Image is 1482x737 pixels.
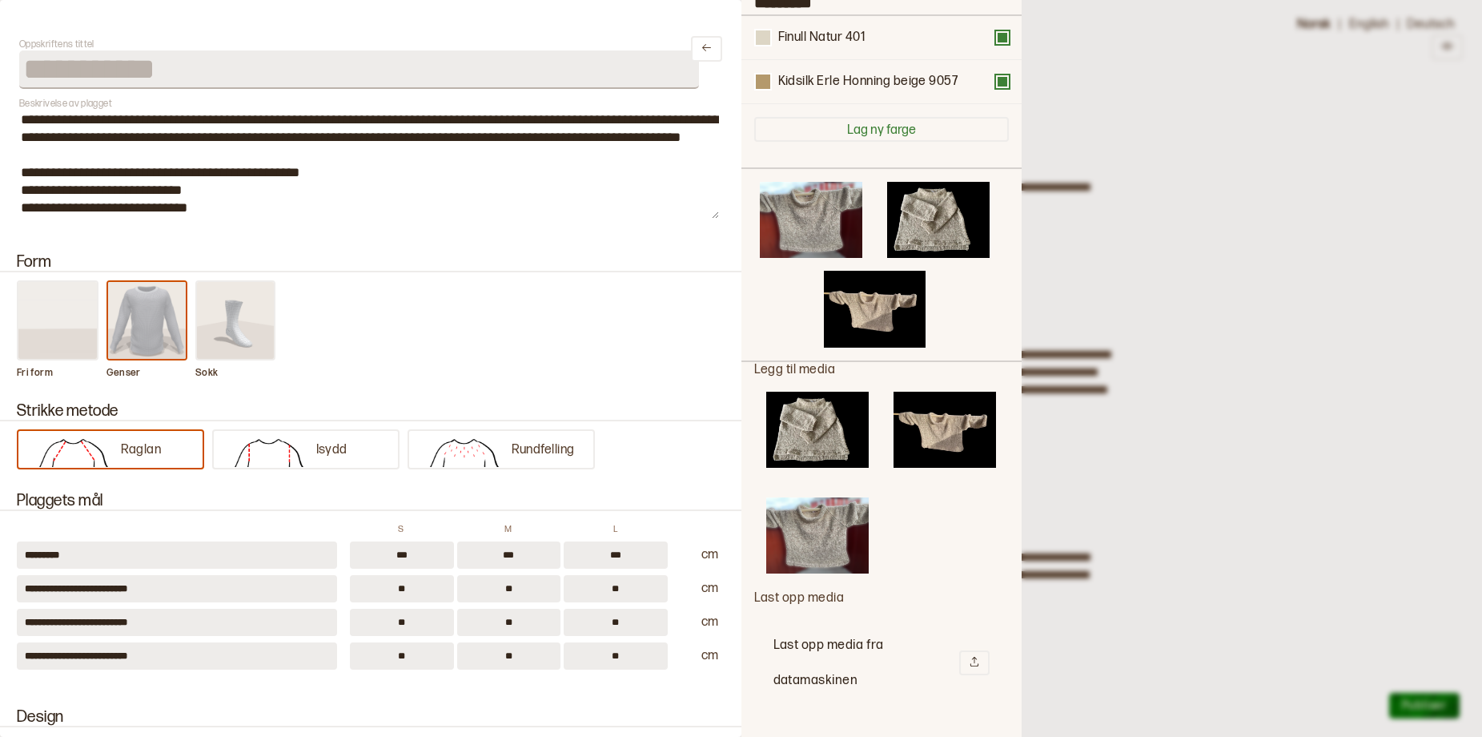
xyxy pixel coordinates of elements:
[741,60,1022,104] div: Kidsilk Erle Honning beige 9057
[222,435,316,467] img: knit_method
[754,117,1009,142] button: Lag ny farge
[766,392,868,468] img: 74e3f066-068b-44a8-b221-1b89ab8c62df
[701,42,713,54] svg: Lukk
[316,442,347,459] p: Isydd
[121,442,162,459] p: Raglan
[386,524,415,535] p: S
[17,367,98,380] p: Fri form
[778,74,958,91] div: Kidsilk Erle Honning beige 9057
[493,524,522,535] p: M
[778,30,866,46] div: Finull Natur 401
[106,367,188,380] p: Genser
[26,435,121,467] img: knit_method
[773,628,959,699] h2: Last opp media fra datamaskinen
[754,362,1009,719] div: Legg til media Last opp media
[691,36,722,62] button: Lukk
[195,367,275,380] p: Sokk
[766,497,868,574] img: f9f39490-d569-4810-b01e-09e11d93edbf
[197,282,274,359] img: form
[17,429,204,469] button: Raglan
[887,182,989,258] img: 74e3f066-068b-44a8-b221-1b89ab8c62df
[18,282,97,359] img: form
[600,524,629,535] p: L
[760,182,861,258] img: f9f39490-d569-4810-b01e-09e11d93edbf
[824,271,926,347] img: 8f498251-1b08-4650-8373-9c6b678720c1
[108,282,187,359] img: form
[741,16,1022,60] div: Finull Natur 401
[417,435,512,467] img: knit_method
[894,392,995,468] img: 8f498251-1b08-4650-8373-9c6b678720c1
[212,429,400,469] button: Isydd
[512,442,575,459] p: Rundfelling
[408,429,595,469] button: Rundfelling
